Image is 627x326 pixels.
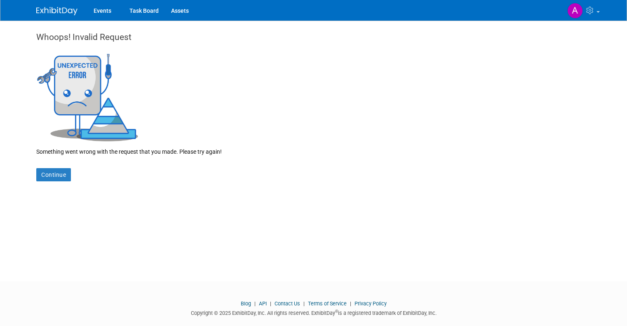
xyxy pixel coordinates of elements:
[36,141,591,156] div: Something went wrong with the request that you made. Please try again!
[36,31,591,52] div: Whoops! Invalid Request
[355,300,387,307] a: Privacy Policy
[308,300,347,307] a: Terms of Service
[301,300,307,307] span: |
[348,300,353,307] span: |
[36,52,139,141] img: Invalid Request
[36,7,77,15] img: ExhibitDay
[252,300,258,307] span: |
[275,300,300,307] a: Contact Us
[36,168,71,181] a: Continue
[567,3,583,19] img: Alen Lovric
[268,300,273,307] span: |
[259,300,267,307] a: API
[241,300,251,307] a: Blog
[335,309,338,314] sup: ®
